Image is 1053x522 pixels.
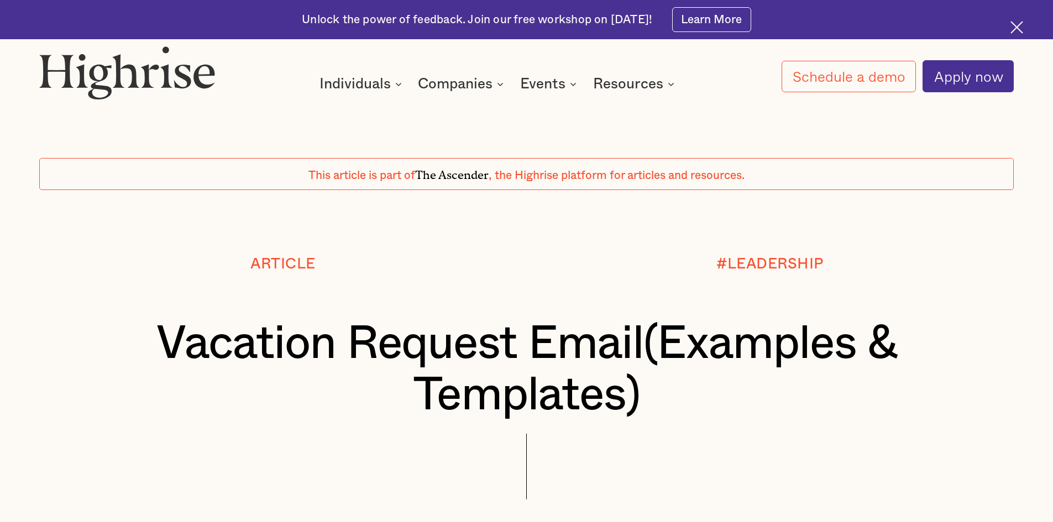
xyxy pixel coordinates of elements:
div: Individuals [319,77,391,91]
span: , the Highrise platform for articles and resources. [489,170,745,181]
span: The Ascender [415,165,489,179]
div: Individuals [319,77,405,91]
a: Schedule a demo [782,61,916,92]
a: Learn More [672,7,751,32]
div: Unlock the power of feedback. Join our free workshop on [DATE]! [302,12,652,28]
div: Events [520,77,565,91]
span: This article is part of [308,170,415,181]
div: Events [520,77,580,91]
div: Resources [593,77,678,91]
img: Highrise logo [39,46,215,99]
h1: Vacation Request Email(Examples & Templates) [80,318,973,421]
div: Companies [418,77,507,91]
div: #LEADERSHIP [716,256,824,272]
div: Resources [593,77,663,91]
div: Companies [418,77,493,91]
img: Cross icon [1010,21,1023,34]
div: Article [250,256,316,272]
a: Apply now [923,60,1014,92]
